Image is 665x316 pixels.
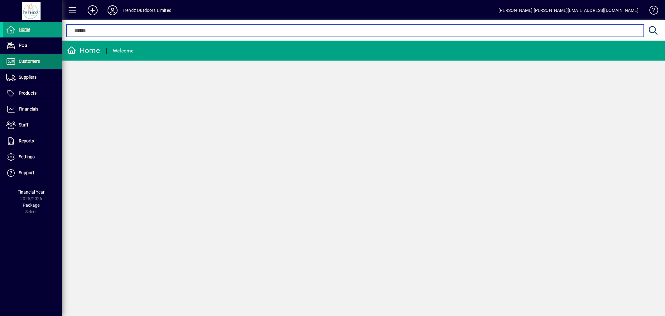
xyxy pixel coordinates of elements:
span: Financials [19,106,38,111]
span: Package [23,203,40,208]
span: Staff [19,122,28,127]
span: Reports [19,138,34,143]
span: Settings [19,154,35,159]
a: Settings [3,149,62,165]
a: Products [3,86,62,101]
span: Home [19,27,30,32]
button: Add [83,5,103,16]
span: Financial Year [18,190,45,195]
a: Knowledge Base [645,1,657,22]
span: Customers [19,59,40,64]
div: Welcome [113,46,134,56]
div: [PERSON_NAME] [PERSON_NAME][EMAIL_ADDRESS][DOMAIN_NAME] [499,5,638,15]
span: POS [19,43,27,48]
a: Staff [3,117,62,133]
a: Financials [3,101,62,117]
div: Home [67,46,100,56]
a: Reports [3,133,62,149]
a: Customers [3,54,62,69]
a: Support [3,165,62,181]
span: Support [19,170,34,175]
span: Suppliers [19,75,36,80]
span: Products [19,91,36,96]
div: Trendz Outdoors Limited [123,5,171,15]
a: POS [3,38,62,53]
a: Suppliers [3,70,62,85]
button: Profile [103,5,123,16]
